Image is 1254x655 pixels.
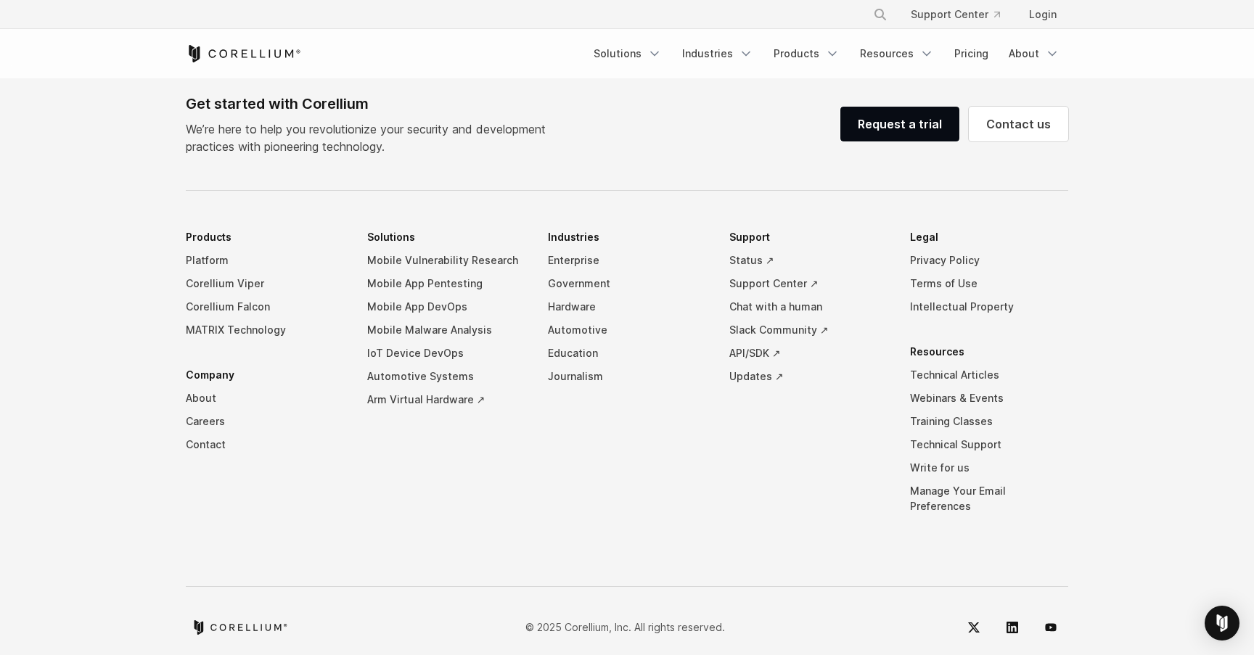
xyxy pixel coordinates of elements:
[946,41,997,67] a: Pricing
[548,365,706,388] a: Journalism
[910,433,1068,456] a: Technical Support
[186,272,344,295] a: Corellium Viper
[186,93,557,115] div: Get started with Corellium
[367,272,525,295] a: Mobile App Pentesting
[192,620,288,635] a: Corellium home
[840,107,959,141] a: Request a trial
[910,387,1068,410] a: Webinars & Events
[525,619,725,635] p: © 2025 Corellium, Inc. All rights reserved.
[729,272,888,295] a: Support Center ↗
[186,249,344,272] a: Platform
[585,41,671,67] a: Solutions
[910,456,1068,479] a: Write for us
[969,107,1068,141] a: Contact us
[186,295,344,318] a: Corellium Falcon
[910,479,1068,518] a: Manage Your Email Preferences
[585,41,1068,67] div: Navigation Menu
[367,342,525,365] a: IoT Device DevOps
[856,1,1068,28] div: Navigation Menu
[910,295,1068,318] a: Intellectual Property
[1033,610,1068,645] a: YouTube
[851,41,943,67] a: Resources
[910,272,1068,295] a: Terms of Use
[186,45,301,62] a: Corellium Home
[729,318,888,342] a: Slack Community ↗
[910,363,1068,387] a: Technical Articles
[995,610,1030,645] a: LinkedIn
[186,120,557,155] p: We’re here to help you revolutionize your security and development practices with pioneering tech...
[186,387,344,410] a: About
[548,318,706,342] a: Automotive
[367,365,525,388] a: Automotive Systems
[1017,1,1068,28] a: Login
[1205,606,1239,640] div: Open Intercom Messenger
[673,41,762,67] a: Industries
[367,388,525,411] a: Arm Virtual Hardware ↗
[186,226,1068,540] div: Navigation Menu
[729,249,888,272] a: Status ↗
[367,249,525,272] a: Mobile Vulnerability Research
[729,295,888,318] a: Chat with a human
[956,610,991,645] a: Twitter
[899,1,1012,28] a: Support Center
[729,342,888,365] a: API/SDK ↗
[729,365,888,388] a: Updates ↗
[548,272,706,295] a: Government
[910,410,1068,433] a: Training Classes
[367,318,525,342] a: Mobile Malware Analysis
[186,433,344,456] a: Contact
[765,41,848,67] a: Products
[186,410,344,433] a: Careers
[548,342,706,365] a: Education
[867,1,893,28] button: Search
[548,295,706,318] a: Hardware
[910,249,1068,272] a: Privacy Policy
[548,249,706,272] a: Enterprise
[1000,41,1068,67] a: About
[186,318,344,342] a: MATRIX Technology
[367,295,525,318] a: Mobile App DevOps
